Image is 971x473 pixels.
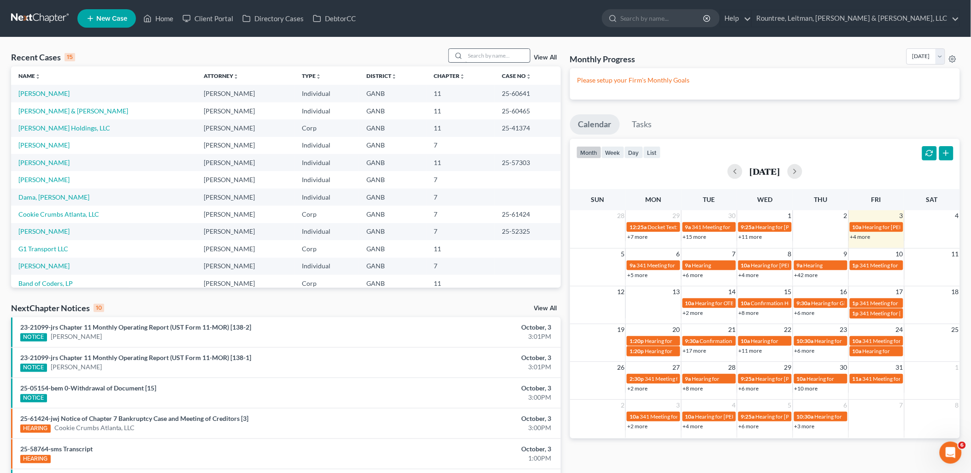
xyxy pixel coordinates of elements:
[895,248,904,260] span: 10
[728,210,737,221] span: 30
[899,210,904,221] span: 3
[54,423,135,432] a: Cookie Crumbs Atlanta, LLC
[459,74,465,79] i: unfold_more
[139,10,178,27] a: Home
[739,347,762,354] a: +11 more
[899,400,904,411] span: 7
[359,223,426,240] td: GANB
[863,337,946,344] span: 341 Meeting for [PERSON_NAME]
[797,337,814,344] span: 10:30a
[381,353,552,362] div: October, 3
[926,195,938,203] span: Sat
[620,10,705,27] input: Search by name...
[630,337,644,344] span: 1:20p
[359,137,426,154] td: GANB
[624,114,660,135] a: Tasks
[196,137,294,154] td: [PERSON_NAME]
[959,442,966,449] span: 6
[645,348,672,355] span: Hearing for
[359,102,426,119] td: GANB
[797,262,803,269] span: 9a
[294,154,359,171] td: Individual
[756,224,828,231] span: Hearing for [PERSON_NAME]
[20,364,47,372] div: NOTICE
[359,275,426,292] td: GANB
[381,423,552,432] div: 3:00PM
[853,300,859,307] span: 1p
[18,159,70,166] a: [PERSON_NAME]
[783,286,793,297] span: 15
[20,455,51,463] div: HEARING
[895,362,904,373] span: 31
[204,72,239,79] a: Attorneyunfold_more
[814,195,827,203] span: Thu
[787,400,793,411] span: 5
[18,89,70,97] a: [PERSON_NAME]
[954,400,960,411] span: 8
[853,262,859,269] span: 1p
[683,385,703,392] a: +8 more
[495,119,561,136] td: 25-41374
[627,272,647,278] a: +5 more
[683,233,706,240] a: +15 more
[18,279,73,287] a: Band of Coders, LP
[294,206,359,223] td: Corp
[577,146,601,159] button: month
[233,74,239,79] i: unfold_more
[871,195,881,203] span: Fri
[366,72,397,79] a: Districtunfold_more
[294,171,359,188] td: Individual
[426,137,495,154] td: 7
[685,337,699,344] span: 9:30a
[685,300,694,307] span: 10a
[787,210,793,221] span: 1
[620,400,625,411] span: 2
[853,310,859,317] span: 1p
[426,119,495,136] td: 11
[630,375,644,382] span: 2:30p
[703,195,715,203] span: Tue
[11,302,104,313] div: NextChapter Notices
[18,141,70,149] a: [PERSON_NAME]
[308,10,360,27] a: DebtorCC
[426,85,495,102] td: 11
[863,375,946,382] span: 341 Meeting for [PERSON_NAME]
[426,171,495,188] td: 7
[951,324,960,335] span: 25
[294,137,359,154] td: Individual
[238,10,308,27] a: Directory Cases
[739,385,759,392] a: +6 more
[534,54,557,61] a: View All
[794,385,818,392] a: +10 more
[951,286,960,297] span: 18
[495,154,561,171] td: 25-57303
[381,414,552,423] div: October, 3
[20,425,51,433] div: HEARING
[731,400,737,411] span: 4
[20,354,251,361] a: 23-21099-jrs Chapter 11 Monthly Operating Report (UST Form 11-MOR) [138-1]
[178,10,238,27] a: Client Portal
[741,224,755,231] span: 9:25a
[426,102,495,119] td: 11
[692,224,731,231] span: 341 Meeting for
[18,245,68,253] a: G1 Transport LLC
[426,275,495,292] td: 11
[18,193,89,201] a: Dama, [PERSON_NAME]
[756,413,828,420] span: Hearing for [PERSON_NAME]
[843,210,848,221] span: 2
[381,444,552,454] div: October, 3
[495,223,561,240] td: 25-52325
[741,375,755,382] span: 9:25a
[815,413,842,420] span: Hearing for
[895,286,904,297] span: 17
[954,362,960,373] span: 1
[381,384,552,393] div: October, 3
[616,362,625,373] span: 26
[570,114,620,135] a: Calendar
[616,286,625,297] span: 12
[196,154,294,171] td: [PERSON_NAME]
[853,348,862,355] span: 10a
[196,240,294,257] td: [PERSON_NAME]
[676,248,681,260] span: 6
[672,362,681,373] span: 27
